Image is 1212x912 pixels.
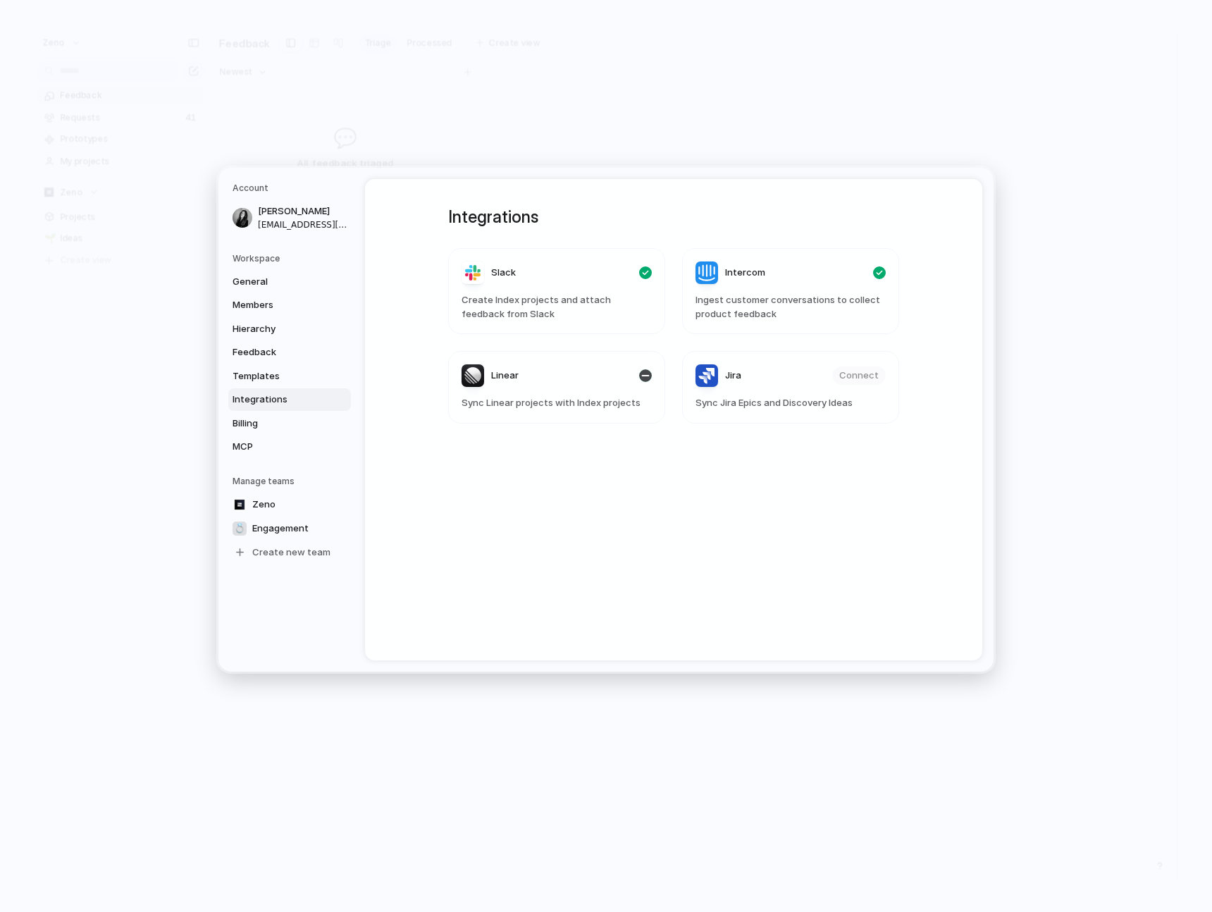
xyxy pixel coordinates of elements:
span: Intercom [725,266,765,280]
a: Members [228,294,351,316]
h5: Account [233,182,351,195]
h5: Manage teams [233,474,351,487]
a: MCP [228,436,351,458]
span: Billing [233,416,323,430]
span: Sync Linear projects with Index projects [462,396,652,410]
span: Members [233,298,323,312]
span: MCP [233,440,323,454]
h5: Workspace [233,252,351,264]
span: General [233,274,323,288]
a: Create new team [228,541,351,563]
span: Ingest customer conversations to collect product feedback [695,293,886,321]
span: Hierarchy [233,321,323,335]
span: Feedback [233,345,323,359]
a: Integrations [228,388,351,411]
span: Create new team [252,545,330,559]
a: Billing [228,412,351,434]
span: Slack [491,266,516,280]
span: Templates [233,369,323,383]
span: Sync Jira Epics and Discovery Ideas [695,396,886,410]
a: General [228,270,351,292]
a: Feedback [228,341,351,364]
span: Zeno [252,497,276,511]
span: Engagement [252,521,309,535]
a: Templates [228,364,351,387]
a: [PERSON_NAME][EMAIL_ADDRESS][DOMAIN_NAME] [228,200,351,235]
span: [EMAIL_ADDRESS][DOMAIN_NAME] [258,218,348,230]
span: Linear [491,369,519,383]
h1: Integrations [448,204,899,230]
div: 💍 [233,521,247,535]
a: Zeno [228,493,351,515]
span: Create Index projects and attach feedback from Slack [462,293,652,321]
span: Integrations [233,393,323,407]
span: Jira [725,369,741,383]
a: 💍Engagement [228,517,351,539]
a: Hierarchy [228,317,351,340]
span: [PERSON_NAME] [258,204,348,218]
